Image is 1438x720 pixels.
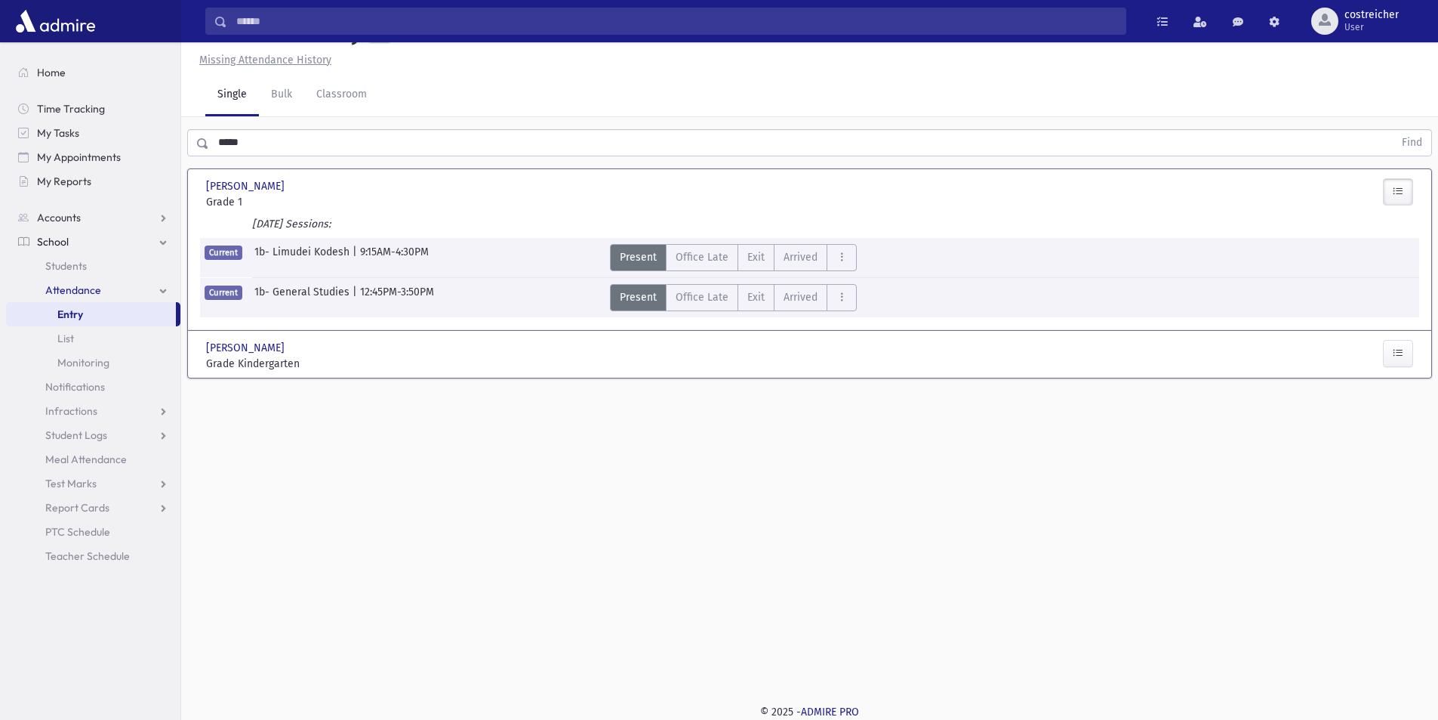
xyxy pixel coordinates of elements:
span: 1b- General Studies [254,284,353,311]
a: Missing Attendance History [193,54,331,66]
span: Test Marks [45,477,97,490]
span: Office Late [676,249,728,265]
span: [PERSON_NAME] [206,340,288,356]
u: Missing Attendance History [199,54,331,66]
div: AttTypes [610,244,857,271]
img: AdmirePro [12,6,99,36]
span: Notifications [45,380,105,394]
span: Exit [747,289,765,305]
span: 9:15AM-4:30PM [360,244,429,271]
span: Exit [747,249,765,265]
span: School [37,235,69,249]
span: Present [620,289,657,305]
a: Student Logs [6,423,180,447]
span: [PERSON_NAME] [206,178,288,194]
span: PTC Schedule [45,525,110,539]
span: Entry [57,307,83,321]
span: My Reports [37,175,91,188]
a: Report Cards [6,496,180,520]
a: My Reports [6,169,180,193]
span: Present [620,249,657,265]
a: Test Marks [6,471,180,496]
i: [DATE] Sessions: [252,218,331,230]
input: Search [227,8,1125,35]
button: Find [1393,130,1431,156]
span: My Tasks [37,126,79,140]
span: Grade Kindergarten [206,356,395,372]
span: User [1344,21,1399,33]
a: Home [6,60,180,85]
a: Notifications [6,375,180,399]
a: Entry [6,302,176,326]
span: My Appointments [37,150,121,164]
span: 1b- Limudei Kodesh [254,244,353,271]
a: My Appointments [6,145,180,169]
span: costreicher [1344,9,1399,21]
div: AttTypes [610,284,857,311]
a: Time Tracking [6,97,180,121]
span: Attendance [45,283,101,297]
span: 12:45PM-3:50PM [360,284,434,311]
a: My Tasks [6,121,180,145]
span: Student Logs [45,428,107,442]
a: Meal Attendance [6,447,180,471]
span: Arrived [784,249,818,265]
a: List [6,326,180,351]
span: List [57,332,74,345]
span: Current [205,286,242,300]
a: School [6,230,180,254]
span: Current [205,246,242,260]
a: PTC Schedule [6,520,180,544]
div: © 2025 - [205,704,1414,720]
a: Infractions [6,399,180,423]
a: Bulk [259,74,304,116]
span: Time Tracking [37,102,105,116]
a: Monitoring [6,351,180,375]
span: | [353,284,360,311]
span: Monitoring [57,356,109,369]
a: Students [6,254,180,278]
span: Accounts [37,211,81,224]
a: Single [205,74,259,116]
span: Infractions [45,404,97,418]
span: Meal Attendance [45,453,127,466]
a: Accounts [6,205,180,230]
a: Attendance [6,278,180,302]
span: Teacher Schedule [45,549,130,563]
span: Arrived [784,289,818,305]
span: | [353,244,360,271]
span: Grade 1 [206,194,395,210]
a: Classroom [304,74,379,116]
span: Home [37,66,66,79]
span: Students [45,259,87,273]
a: Teacher Schedule [6,544,180,568]
span: Report Cards [45,501,109,515]
span: Office Late [676,289,728,305]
